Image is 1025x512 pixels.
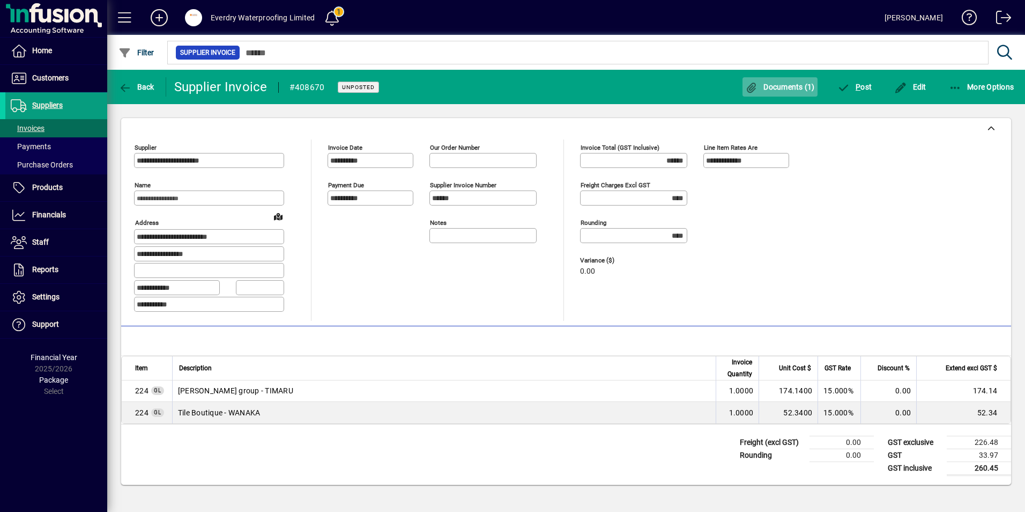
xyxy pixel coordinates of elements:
[5,119,107,137] a: Invoices
[11,160,73,169] span: Purchase Orders
[172,381,716,402] td: [PERSON_NAME] group - TIMARU
[716,381,759,402] td: 1.0000
[270,208,287,225] a: View on map
[39,376,68,384] span: Package
[32,210,66,219] span: Financials
[947,462,1011,475] td: 260.45
[581,144,659,151] mat-label: Invoice Total (GST inclusive)
[32,46,52,55] span: Home
[946,77,1017,97] button: More Options
[860,402,916,423] td: 0.00
[954,2,977,37] a: Knowledge Base
[5,202,107,229] a: Financials
[5,284,107,311] a: Settings
[135,407,148,418] span: Direct Freight Local
[5,174,107,201] a: Products
[135,181,151,189] mat-label: Name
[5,65,107,92] a: Customers
[837,83,872,91] span: ost
[328,181,364,189] mat-label: Payment due
[174,78,268,96] div: Supplier Invoice
[5,257,107,283] a: Reports
[860,381,916,402] td: 0.00
[211,9,315,26] div: Everdry Waterproofing Limited
[892,77,929,97] button: Edit
[116,77,157,97] button: Back
[716,402,759,423] td: 1.0000
[289,79,325,96] div: #408670
[856,83,860,91] span: P
[5,38,107,64] a: Home
[5,137,107,156] a: Payments
[825,362,851,374] span: GST Rate
[118,48,154,57] span: Filter
[878,362,910,374] span: Discount %
[704,144,757,151] mat-label: Line item rates are
[328,144,362,151] mat-label: Invoice date
[947,449,1011,462] td: 33.97
[580,267,595,276] span: 0.00
[11,124,44,133] span: Invoices
[135,362,148,374] span: Item
[947,436,1011,449] td: 226.48
[916,402,1011,423] td: 52.34
[118,83,154,91] span: Back
[172,402,716,423] td: Tile Boutique - WANAKA
[179,362,212,374] span: Description
[742,77,818,97] button: Documents (1)
[581,219,606,226] mat-label: Rounding
[32,101,63,109] span: Suppliers
[32,183,63,192] span: Products
[430,181,496,189] mat-label: Supplier invoice number
[32,74,69,82] span: Customers
[809,436,874,449] td: 0.00
[32,238,49,246] span: Staff
[107,77,166,97] app-page-header-button: Back
[723,356,752,380] span: Invoice Quantity
[11,142,51,151] span: Payments
[32,292,60,301] span: Settings
[734,449,809,462] td: Rounding
[154,409,161,415] span: GL
[580,257,644,264] span: Variance ($)
[734,436,809,449] td: Freight (excl GST)
[32,265,58,274] span: Reports
[946,362,997,374] span: Extend excl GST $
[818,402,860,423] td: 15.000%
[5,311,107,338] a: Support
[116,43,157,62] button: Filter
[5,156,107,174] a: Purchase Orders
[885,9,943,26] div: [PERSON_NAME]
[809,449,874,462] td: 0.00
[135,144,157,151] mat-label: Supplier
[31,353,77,362] span: Financial Year
[32,320,59,328] span: Support
[949,83,1014,91] span: More Options
[135,385,148,396] span: Direct Freight Local
[180,47,235,58] span: Supplier Invoice
[759,402,818,423] td: 52.3400
[988,2,1012,37] a: Logout
[882,462,947,475] td: GST inclusive
[154,387,161,393] span: GL
[882,436,947,449] td: GST exclusive
[835,77,875,97] button: Post
[759,381,818,402] td: 174.1400
[916,381,1011,402] td: 174.14
[894,83,926,91] span: Edit
[745,83,815,91] span: Documents (1)
[818,381,860,402] td: 15.000%
[5,229,107,256] a: Staff
[142,8,176,27] button: Add
[430,144,480,151] mat-label: Our order number
[882,449,947,462] td: GST
[342,84,375,91] span: Unposted
[430,219,447,226] mat-label: Notes
[779,362,811,374] span: Unit Cost $
[176,8,211,27] button: Profile
[581,181,650,189] mat-label: Freight charges excl GST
